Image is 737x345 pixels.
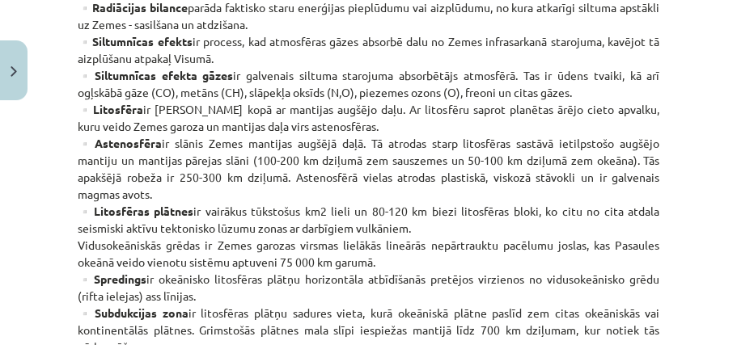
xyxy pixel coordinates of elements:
[78,102,143,116] strong: ▫️Litosfēra
[11,66,17,77] img: icon-close-lesson-0947bae3869378f0d4975bcd49f059093ad1ed9edebbc8119c70593378902aed.svg
[78,136,162,150] strong: ▫️Astenosfēra
[202,68,233,82] strong: gāzes
[78,305,188,320] strong: ▫️Subdukcijas zona
[78,204,193,218] strong: ▫️Litosfēras plātnes
[78,34,193,48] strong: ▫️Siltumnīcas efekts
[78,271,146,286] strong: ▫️Spredings
[78,68,197,82] strong: ▫️Siltumnīcas efekta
